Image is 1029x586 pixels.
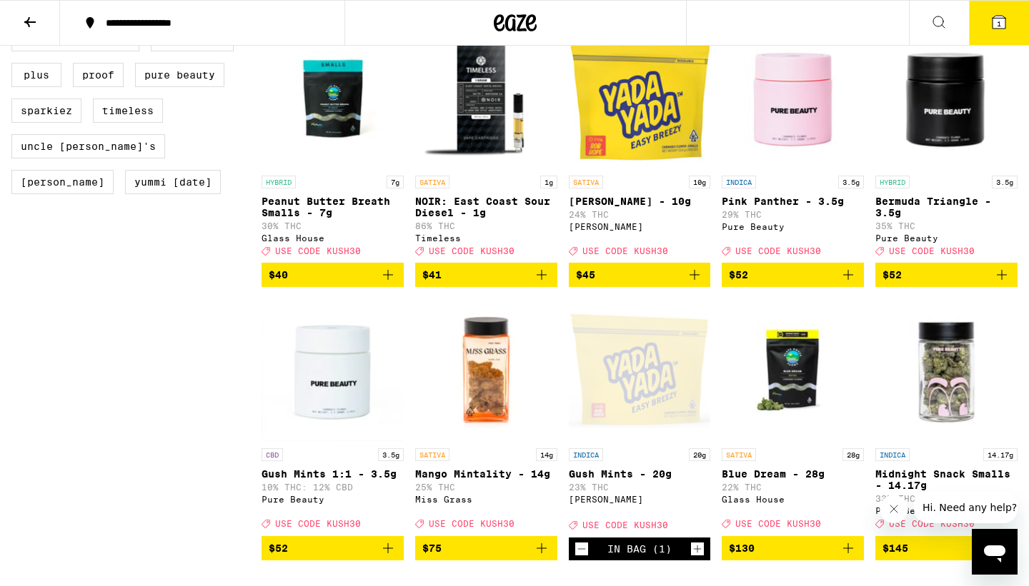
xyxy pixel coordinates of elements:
[582,246,668,256] span: USE CODE KUSH30
[576,269,595,281] span: $45
[569,263,711,287] button: Add to bag
[569,468,711,480] p: Gush Mints - 20g
[875,468,1018,491] p: Midnight Snack Smalls - 14.17g
[569,483,711,492] p: 23% THC
[262,298,404,535] a: Open page for Gush Mints 1:1 - 3.5g from Pure Beauty
[569,210,711,219] p: 24% THC
[722,210,864,219] p: 29% THC
[415,263,557,287] button: Add to bag
[722,176,756,188] p: INDICA
[722,298,864,535] a: Open page for Blue Dream - 28g from Glass House
[569,495,711,504] div: [PERSON_NAME]
[415,495,557,504] div: Miss Grass
[429,520,514,529] span: USE CODE KUSH30
[415,233,557,243] div: Timeless
[875,494,1018,503] p: 33% THC
[415,483,557,492] p: 25% THC
[875,298,1018,535] a: Open page for Midnight Snack Smalls - 14.17g from Pure Beauty
[569,448,603,461] p: INDICA
[969,1,1029,45] button: 1
[875,506,1018,515] div: Pure Beauty
[11,170,114,194] label: [PERSON_NAME]
[275,246,361,256] span: USE CODE KUSH30
[11,63,61,87] label: PLUS
[415,536,557,560] button: Add to bag
[262,176,296,188] p: HYBRID
[607,543,672,555] div: In Bag (1)
[269,542,288,554] span: $52
[972,529,1018,575] iframe: Button to launch messaging window
[722,26,864,263] a: Open page for Pink Panther - 3.5g from Pure Beauty
[689,176,710,188] p: 10g
[735,246,821,256] span: USE CODE KUSH30
[722,298,864,441] img: Glass House - Blue Dream - 28g
[875,536,1018,560] button: Add to bag
[842,448,864,461] p: 28g
[422,542,442,554] span: $75
[575,542,589,556] button: Decrement
[689,448,710,461] p: 20g
[11,98,81,123] label: Sparkiez
[93,98,163,123] label: Timeless
[997,19,1001,28] span: 1
[262,196,404,218] p: Peanut Butter Breath Smalls - 7g
[262,233,404,243] div: Glass House
[415,298,557,441] img: Miss Grass - Mango Mintality - 14g
[262,221,404,231] p: 30% THC
[540,176,557,188] p: 1g
[11,134,165,158] label: Uncle [PERSON_NAME]'s
[569,26,711,263] a: Open page for Bob Hope - 10g from Yada Yada
[889,520,975,529] span: USE CODE KUSH30
[569,196,711,207] p: [PERSON_NAME] - 10g
[262,483,404,492] p: 10% THC: 12% CBD
[582,521,668,530] span: USE CODE KUSH30
[536,448,557,461] p: 14g
[262,263,404,287] button: Add to bag
[722,495,864,504] div: Glass House
[378,448,404,461] p: 3.5g
[722,263,864,287] button: Add to bag
[415,448,449,461] p: SATIVA
[415,468,557,480] p: Mango Mintality - 14g
[883,542,908,554] span: $145
[875,298,1018,441] img: Pure Beauty - Midnight Snack Smalls - 14.17g
[415,176,449,188] p: SATIVA
[838,176,864,188] p: 3.5g
[983,448,1018,461] p: 14.17g
[262,468,404,480] p: Gush Mints 1:1 - 3.5g
[722,26,864,168] img: Pure Beauty - Pink Panther - 3.5g
[889,246,975,256] span: USE CODE KUSH30
[415,196,557,218] p: NOIR: East Coast Sour Diesel - 1g
[722,222,864,231] div: Pure Beauty
[262,26,404,168] img: Glass House - Peanut Butter Breath Smalls - 7g
[883,269,902,281] span: $52
[722,468,864,480] p: Blue Dream - 28g
[880,495,908,523] iframe: Close message
[73,63,124,87] label: Proof
[262,536,404,560] button: Add to bag
[262,298,404,441] img: Pure Beauty - Gush Mints 1:1 - 3.5g
[875,196,1018,218] p: Bermuda Triangle - 3.5g
[875,176,910,188] p: HYBRID
[875,263,1018,287] button: Add to bag
[569,176,603,188] p: SATIVA
[992,176,1018,188] p: 3.5g
[875,233,1018,243] div: Pure Beauty
[875,26,1018,263] a: Open page for Bermuda Triangle - 3.5g from Pure Beauty
[415,221,557,231] p: 86% THC
[262,495,404,504] div: Pure Beauty
[415,26,557,263] a: Open page for NOIR: East Coast Sour Diesel - 1g from Timeless
[135,63,224,87] label: Pure Beauty
[125,170,221,194] label: Yummi [DATE]
[569,26,711,168] img: Yada Yada - Bob Hope - 10g
[722,196,864,207] p: Pink Panther - 3.5g
[729,542,755,554] span: $130
[422,269,442,281] span: $41
[722,448,756,461] p: SATIVA
[722,483,864,492] p: 22% THC
[275,520,361,529] span: USE CODE KUSH30
[735,520,821,529] span: USE CODE KUSH30
[415,26,557,168] img: Timeless - NOIR: East Coast Sour Diesel - 1g
[875,448,910,461] p: INDICA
